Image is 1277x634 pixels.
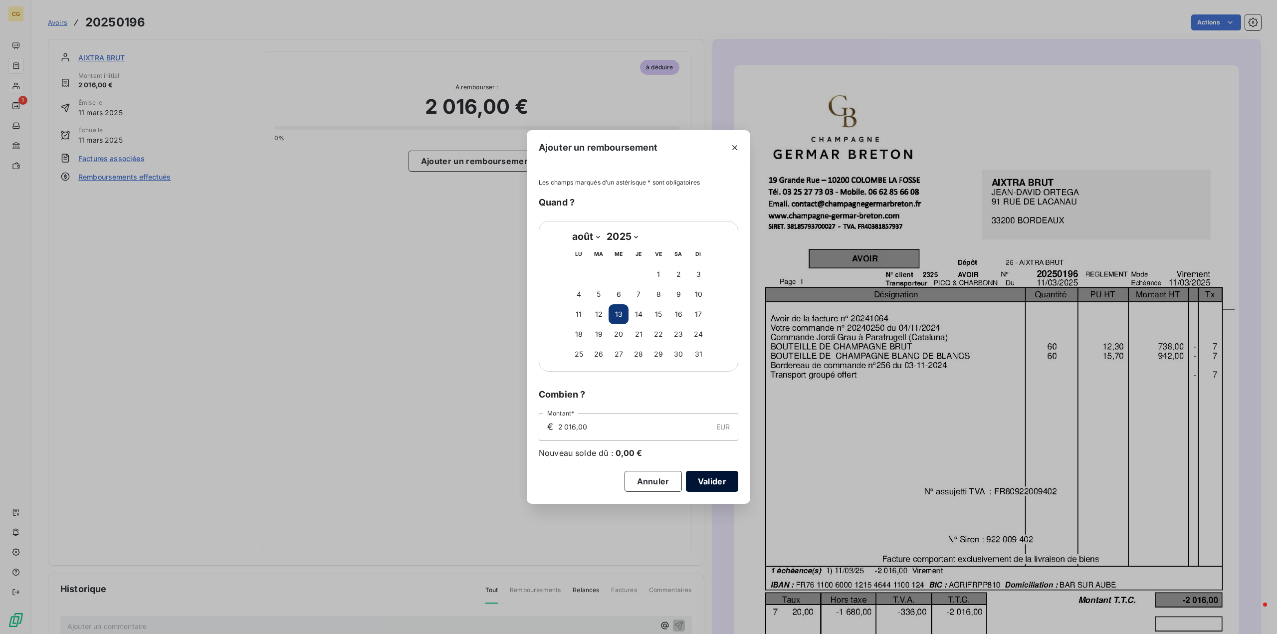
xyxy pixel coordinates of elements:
button: 20 [609,324,629,344]
th: jeudi [629,244,648,264]
button: 10 [688,284,708,304]
span: 0,00 € [616,447,642,459]
button: 16 [668,304,688,324]
button: 17 [688,304,708,324]
th: lundi [569,244,589,264]
button: 15 [648,304,668,324]
button: 25 [569,344,589,364]
button: 9 [668,284,688,304]
span: Les champs marqués d’un astérisque * sont obligatoires [539,179,700,186]
button: 13 [609,304,629,324]
button: 6 [609,284,629,304]
th: dimanche [688,244,708,264]
button: Annuler [625,471,682,492]
button: 3 [688,264,708,284]
button: Valider [686,471,738,492]
button: 26 [589,344,609,364]
span: Nouveau solde dû : [539,447,614,459]
button: 22 [648,324,668,344]
button: 12 [589,304,609,324]
button: 18 [569,324,589,344]
button: 7 [629,284,648,304]
button: 23 [668,324,688,344]
button: 19 [589,324,609,344]
button: 28 [629,344,648,364]
button: 5 [589,284,609,304]
button: 11 [569,304,589,324]
th: vendredi [648,244,668,264]
iframe: Intercom live chat [1243,600,1267,624]
button: 27 [609,344,629,364]
button: 29 [648,344,668,364]
th: mercredi [609,244,629,264]
button: 21 [629,324,648,344]
button: 2 [668,264,688,284]
th: samedi [668,244,688,264]
button: 31 [688,344,708,364]
button: 24 [688,324,708,344]
button: 14 [629,304,648,324]
th: mardi [589,244,609,264]
button: 30 [668,344,688,364]
button: 4 [569,284,589,304]
button: 1 [648,264,668,284]
span: Combien ? [539,389,585,400]
button: 8 [648,284,668,304]
span: Quand ? [539,197,575,208]
span: Ajouter un remboursement [539,141,658,154]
